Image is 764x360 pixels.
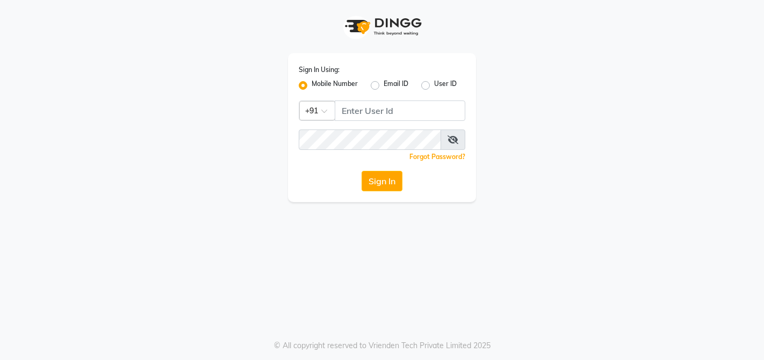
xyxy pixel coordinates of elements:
[339,11,425,42] img: logo1.svg
[384,79,408,92] label: Email ID
[335,100,465,121] input: Username
[409,153,465,161] a: Forgot Password?
[299,65,340,75] label: Sign In Using:
[299,129,441,150] input: Username
[312,79,358,92] label: Mobile Number
[434,79,457,92] label: User ID
[362,171,402,191] button: Sign In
